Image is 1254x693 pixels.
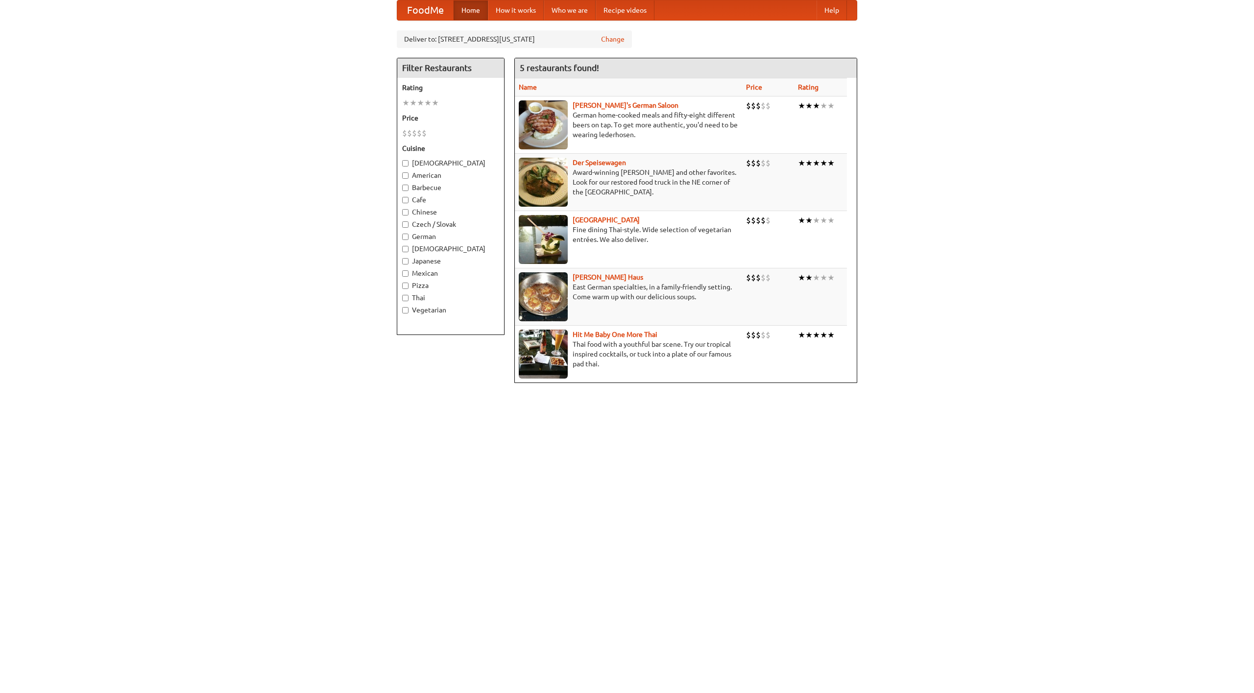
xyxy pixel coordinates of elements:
li: $ [402,128,407,139]
h5: Price [402,113,499,123]
li: ★ [813,215,820,226]
li: ★ [798,100,805,111]
li: ★ [827,158,835,168]
label: Thai [402,293,499,303]
img: kohlhaus.jpg [519,272,568,321]
img: esthers.jpg [519,100,568,149]
li: $ [766,100,771,111]
a: Who we are [544,0,596,20]
input: [DEMOGRAPHIC_DATA] [402,246,409,252]
li: $ [756,215,761,226]
li: $ [761,215,766,226]
li: ★ [432,97,439,108]
li: $ [756,272,761,283]
a: [PERSON_NAME] Haus [573,273,643,281]
a: [GEOGRAPHIC_DATA] [573,216,640,224]
img: satay.jpg [519,215,568,264]
li: $ [761,158,766,168]
input: Mexican [402,270,409,277]
li: ★ [424,97,432,108]
li: ★ [820,272,827,283]
img: speisewagen.jpg [519,158,568,207]
li: ★ [827,215,835,226]
h4: Filter Restaurants [397,58,504,78]
input: Cafe [402,197,409,203]
li: $ [407,128,412,139]
li: $ [746,158,751,168]
li: $ [766,158,771,168]
li: ★ [798,330,805,340]
input: Barbecue [402,185,409,191]
li: $ [751,330,756,340]
li: $ [751,215,756,226]
a: [PERSON_NAME]'s German Saloon [573,101,678,109]
label: Japanese [402,256,499,266]
li: ★ [417,97,424,108]
div: Deliver to: [STREET_ADDRESS][US_STATE] [397,30,632,48]
li: $ [761,272,766,283]
p: Thai food with a youthful bar scene. Try our tropical inspired cocktails, or tuck into a plate of... [519,339,738,369]
input: Japanese [402,258,409,264]
li: $ [417,128,422,139]
label: Czech / Slovak [402,219,499,229]
li: $ [751,272,756,283]
li: ★ [805,100,813,111]
li: $ [746,330,751,340]
li: ★ [805,330,813,340]
li: ★ [827,272,835,283]
p: Fine dining Thai-style. Wide selection of vegetarian entrées. We also deliver. [519,225,738,244]
li: $ [761,100,766,111]
li: $ [756,158,761,168]
input: Pizza [402,283,409,289]
input: [DEMOGRAPHIC_DATA] [402,160,409,167]
a: Rating [798,83,819,91]
label: Vegetarian [402,305,499,315]
input: German [402,234,409,240]
input: Thai [402,295,409,301]
li: $ [746,215,751,226]
h5: Cuisine [402,143,499,153]
li: ★ [813,330,820,340]
li: ★ [798,272,805,283]
li: $ [422,128,427,139]
li: ★ [798,215,805,226]
b: Der Speisewagen [573,159,626,167]
li: ★ [827,100,835,111]
li: ★ [410,97,417,108]
label: Cafe [402,195,499,205]
li: $ [746,100,751,111]
a: FoodMe [397,0,454,20]
li: $ [756,100,761,111]
label: Mexican [402,268,499,278]
label: Chinese [402,207,499,217]
li: ★ [813,158,820,168]
li: ★ [820,100,827,111]
li: $ [756,330,761,340]
label: German [402,232,499,241]
input: American [402,172,409,179]
img: babythai.jpg [519,330,568,379]
input: Vegetarian [402,307,409,313]
li: ★ [805,272,813,283]
li: $ [761,330,766,340]
li: $ [766,330,771,340]
p: German home-cooked meals and fifty-eight different beers on tap. To get more authentic, you'd nee... [519,110,738,140]
li: ★ [402,97,410,108]
a: Hit Me Baby One More Thai [573,331,657,338]
a: Home [454,0,488,20]
a: Price [746,83,762,91]
li: ★ [798,158,805,168]
label: Barbecue [402,183,499,192]
li: $ [766,272,771,283]
li: $ [412,128,417,139]
input: Czech / Slovak [402,221,409,228]
li: ★ [805,158,813,168]
label: American [402,170,499,180]
a: Change [601,34,625,44]
a: Help [817,0,847,20]
li: ★ [813,100,820,111]
input: Chinese [402,209,409,215]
